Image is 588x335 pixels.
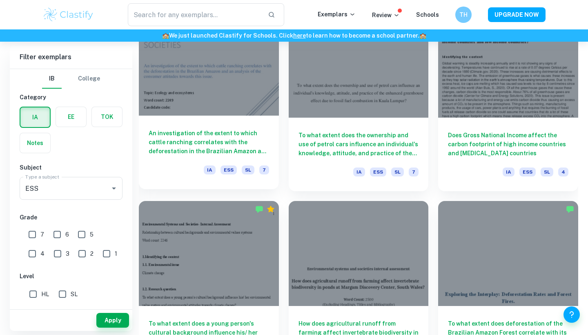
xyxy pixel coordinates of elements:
span: 3 [66,249,69,258]
h6: Level [20,272,122,281]
h6: Subject [20,163,122,172]
span: IA [353,167,365,176]
button: Apply [96,313,129,328]
input: Search for any exemplars... [128,3,261,26]
span: SL [541,167,553,176]
a: Does Gross National Income affect the carbon footprint of high income countries and [MEDICAL_DATA... [438,13,578,191]
button: College [78,69,100,89]
button: EE [56,107,86,127]
p: Review [372,11,400,20]
span: 7 [40,230,44,239]
span: ESS [519,167,536,176]
span: 4 [558,167,568,176]
span: 6 [65,230,69,239]
a: here [293,32,306,39]
h6: We just launched Clastify for Schools. Click to learn how to become a school partner. [2,31,586,40]
span: 2 [90,249,94,258]
h6: Does Gross National Income affect the carbon footprint of high income countries and [MEDICAL_DATA... [448,131,568,158]
button: IB [42,69,62,89]
img: Marked [566,205,574,213]
button: Open [108,183,120,194]
span: 🏫 [419,32,426,39]
span: SL [391,167,404,176]
span: 4 [40,249,45,258]
label: Type a subject [25,173,59,180]
div: Premium [267,205,275,213]
a: Schools [416,11,439,18]
h6: An investigation of the extent to which cattle ranching correlates with the deforestation in the ... [149,129,269,156]
span: IA [503,167,514,176]
img: Clastify logo [42,7,94,23]
h6: Grade [20,213,122,222]
h6: Category [20,93,122,102]
div: Filter type choice [42,69,100,89]
a: To what extent does the ownership and use of petrol cars influence an individual's knowledge, att... [289,13,429,191]
h6: Filter exemplars [10,46,132,69]
span: SL [71,290,78,299]
span: 5 [90,230,94,239]
span: ESS [370,167,386,176]
span: HL [41,290,49,299]
span: 1 [115,249,117,258]
button: IA [20,107,50,127]
button: Notes [20,133,50,153]
button: UPGRADE NOW [488,7,546,22]
button: TH [455,7,472,23]
span: 7 [409,167,419,176]
span: 7 [259,165,269,174]
img: Marked [255,205,263,213]
span: IA [204,165,216,174]
p: Exemplars [318,10,356,19]
button: TOK [92,107,122,127]
h6: To what extent does the ownership and use of petrol cars influence an individual's knowledge, att... [298,131,419,158]
h6: TH [459,10,468,19]
a: An investigation of the extent to which cattle ranching correlates with the deforestation in the ... [139,13,279,191]
span: ESS [220,165,237,174]
span: 🏫 [162,32,169,39]
span: SL [242,165,254,174]
button: Help and Feedback [563,306,580,323]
